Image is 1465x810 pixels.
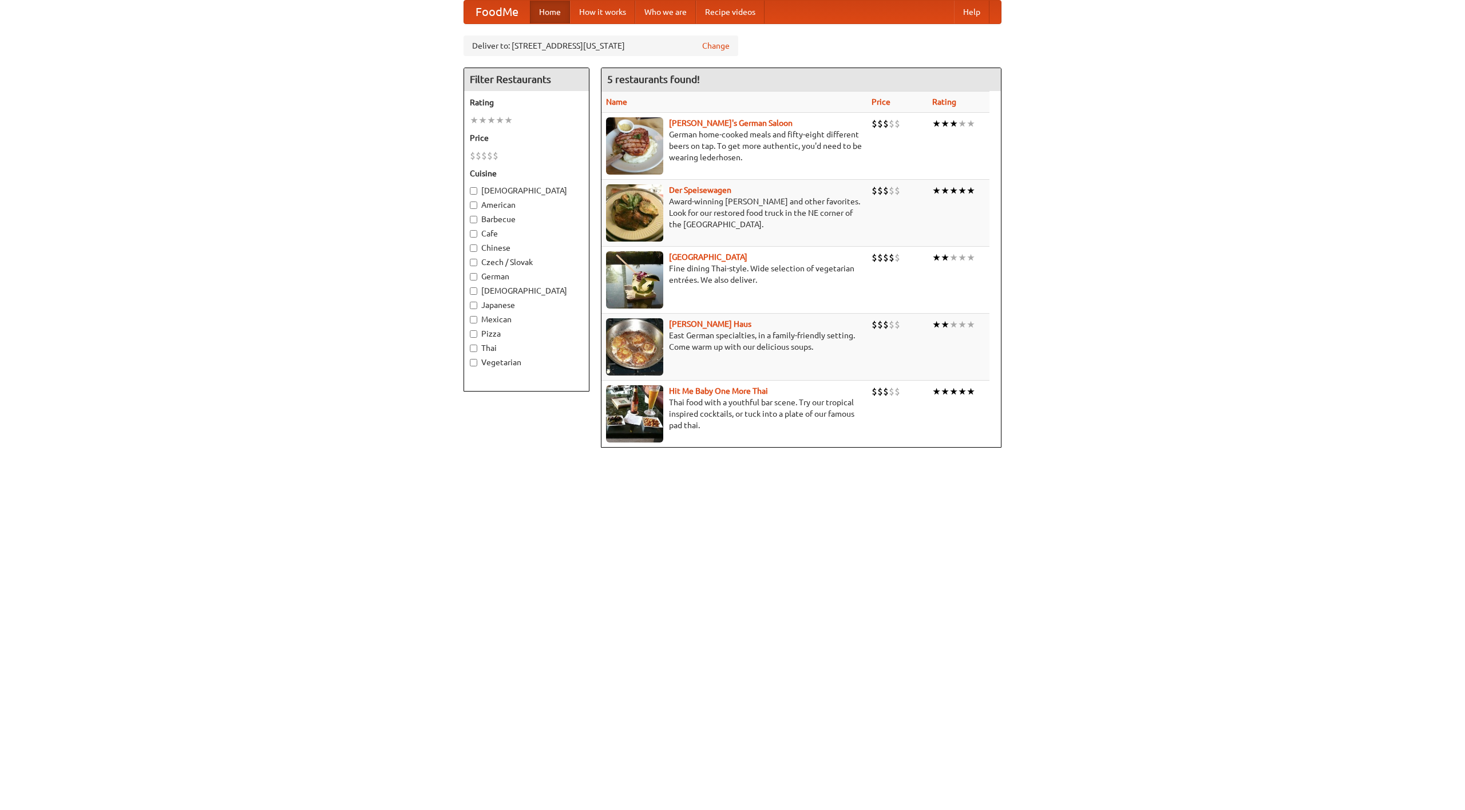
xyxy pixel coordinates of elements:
li: $ [883,251,889,264]
label: German [470,271,583,282]
li: ★ [958,117,967,130]
label: Japanese [470,299,583,311]
input: Chinese [470,244,477,252]
p: Award-winning [PERSON_NAME] and other favorites. Look for our restored food truck in the NE corne... [606,196,862,230]
label: [DEMOGRAPHIC_DATA] [470,285,583,297]
label: Barbecue [470,214,583,225]
li: $ [889,184,894,197]
li: $ [872,251,877,264]
p: East German specialties, in a family-friendly setting. Come warm up with our delicious soups. [606,330,862,353]
li: $ [883,184,889,197]
label: American [470,199,583,211]
a: Rating [932,97,956,106]
li: $ [877,318,883,331]
p: German home-cooked meals and fifty-eight different beers on tap. To get more authentic, you'd nee... [606,129,862,163]
li: $ [883,318,889,331]
label: [DEMOGRAPHIC_DATA] [470,185,583,196]
li: ★ [967,117,975,130]
a: Price [872,97,890,106]
li: $ [872,117,877,130]
li: ★ [949,184,958,197]
input: Mexican [470,316,477,323]
input: Vegetarian [470,359,477,366]
h5: Price [470,132,583,144]
li: $ [894,318,900,331]
li: $ [894,251,900,264]
li: ★ [958,184,967,197]
li: $ [872,184,877,197]
li: ★ [958,385,967,398]
li: $ [894,117,900,130]
a: Recipe videos [696,1,765,23]
img: satay.jpg [606,251,663,309]
img: babythai.jpg [606,385,663,442]
h4: Filter Restaurants [464,68,589,91]
li: ★ [487,114,496,127]
li: $ [872,318,877,331]
input: Cafe [470,230,477,238]
li: ★ [941,117,949,130]
li: $ [481,149,487,162]
li: $ [889,385,894,398]
input: German [470,273,477,280]
li: $ [877,251,883,264]
li: ★ [958,251,967,264]
li: ★ [504,114,513,127]
img: speisewagen.jpg [606,184,663,242]
li: ★ [949,318,958,331]
a: FoodMe [464,1,530,23]
li: $ [877,117,883,130]
ng-pluralize: 5 restaurants found! [607,74,700,85]
li: ★ [941,184,949,197]
li: $ [487,149,493,162]
a: Who we are [635,1,696,23]
li: ★ [932,251,941,264]
p: Fine dining Thai-style. Wide selection of vegetarian entrées. We also deliver. [606,263,862,286]
li: ★ [967,385,975,398]
p: Thai food with a youthful bar scene. Try our tropical inspired cocktails, or tuck into a plate of... [606,397,862,431]
li: $ [883,385,889,398]
li: ★ [949,251,958,264]
h5: Rating [470,97,583,108]
a: Home [530,1,570,23]
li: $ [894,184,900,197]
label: Chinese [470,242,583,254]
li: $ [872,385,877,398]
li: $ [883,117,889,130]
a: Change [702,40,730,52]
li: ★ [470,114,478,127]
a: Hit Me Baby One More Thai [669,386,768,396]
li: $ [877,184,883,197]
li: ★ [949,385,958,398]
label: Czech / Slovak [470,256,583,268]
input: Barbecue [470,216,477,223]
input: Czech / Slovak [470,259,477,266]
a: [GEOGRAPHIC_DATA] [669,252,747,262]
li: $ [493,149,498,162]
a: Help [954,1,989,23]
label: Vegetarian [470,357,583,368]
input: American [470,201,477,209]
li: ★ [478,114,487,127]
input: [DEMOGRAPHIC_DATA] [470,287,477,295]
li: ★ [941,251,949,264]
label: Thai [470,342,583,354]
a: [PERSON_NAME] Haus [669,319,751,329]
li: $ [889,318,894,331]
h5: Cuisine [470,168,583,179]
li: ★ [958,318,967,331]
li: $ [889,117,894,130]
li: $ [877,385,883,398]
li: ★ [967,251,975,264]
li: ★ [932,117,941,130]
li: ★ [941,385,949,398]
li: ★ [941,318,949,331]
b: Der Speisewagen [669,185,731,195]
li: $ [470,149,476,162]
li: $ [894,385,900,398]
li: ★ [967,184,975,197]
li: ★ [932,385,941,398]
li: ★ [932,184,941,197]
